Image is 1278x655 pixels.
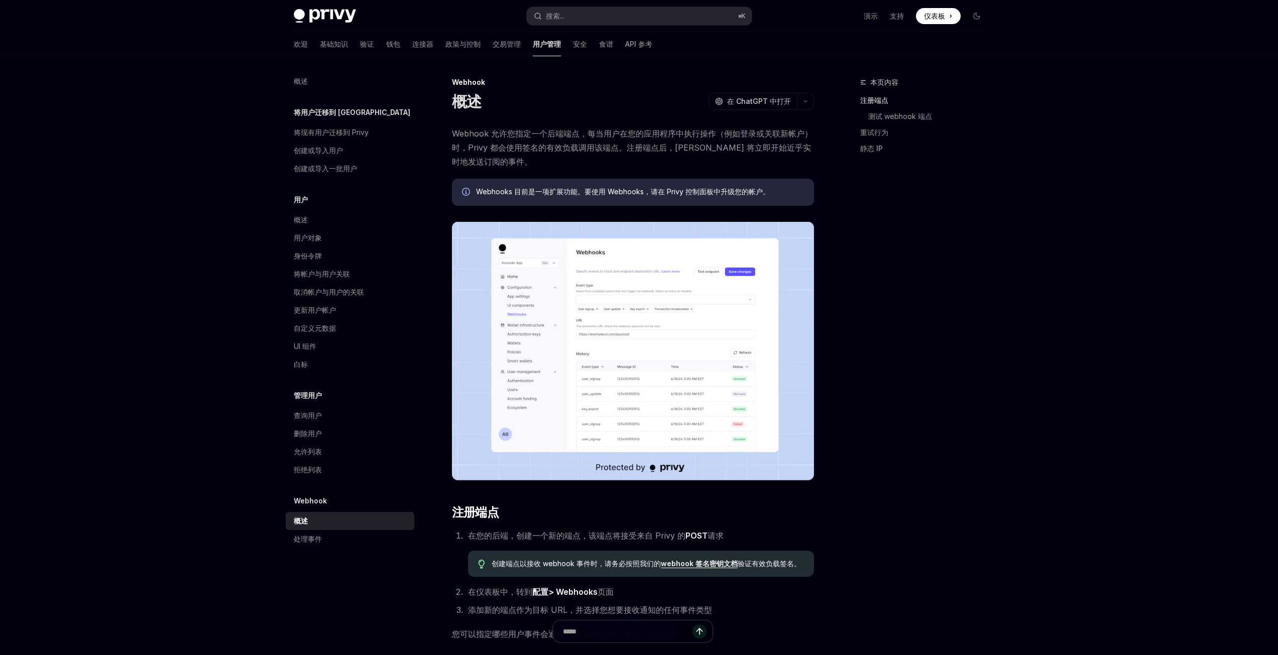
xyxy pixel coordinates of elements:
[890,12,904,20] font: 支持
[860,96,888,104] font: 注册端点
[860,128,888,137] font: 重试行为
[286,142,414,160] a: 创建或导入用户
[599,32,613,56] a: 食谱
[294,516,308,525] font: 概述
[868,112,932,120] font: 测试 webhook 端点
[294,360,308,368] font: 白标
[286,283,414,301] a: 取消帐户与用户的关联
[864,11,878,21] a: 演示
[924,12,945,20] font: 仪表板
[532,587,598,597] font: 配置> Webhooks
[286,229,414,247] a: 用户对象
[294,411,322,420] font: 查询用户
[286,123,414,142] a: 将现有用户迁移到 Privy
[452,505,499,519] font: 注册端点
[294,32,308,56] a: 欢迎
[860,92,993,108] a: 注册端点
[412,40,433,48] font: 连接器
[860,141,993,157] a: 静态 IP
[741,12,746,20] font: K
[320,40,348,48] font: 基础知识
[360,32,374,56] a: 验证
[708,531,724,541] font: 请求
[320,32,348,56] a: 基础知识
[452,128,812,167] font: Webhook 允许您指定一个后端端点，每当用户在您的应用程序中执行操作（例如登录或关联新帐户）时，Privy 都会使用签名的有效负载调用该端点。注册端点后，[PERSON_NAME] 将立即开...
[599,40,613,48] font: 食谱
[625,40,652,48] font: API 参考
[452,222,814,480] img: 图片/Webhooks.png
[286,301,414,319] a: 更新用户帐户
[870,78,898,86] font: 本页内容
[661,559,738,568] a: webhook 签名密钥文档
[286,443,414,461] a: 允许列表
[294,429,322,438] font: 删除用户
[727,97,791,105] font: 在 ChatGPT 中打开
[294,164,357,173] font: 创建或导入一批用户
[286,72,414,90] a: 概述
[286,355,414,373] a: 白标
[294,270,350,278] font: 将帐户与用户关联
[573,32,587,56] a: 安全
[468,531,685,541] font: 在您的后端，创建一个新的端点，该端点将接受来自 Privy 的
[445,40,481,48] font: 政策与控制
[286,247,414,265] a: 身份令牌
[468,587,532,597] font: 在仪表板中，转到
[860,144,883,153] font: 静态 IP
[890,11,904,21] a: 支持
[476,187,770,196] font: Webhooks 目前是一项扩展功能。要使用 Webhooks，请在 Privy 控制面板中升级您的帐户。
[969,8,985,24] button: 切换暗模式
[445,32,481,56] a: 政策与控制
[286,512,414,530] a: 概述
[286,425,414,443] a: 删除用户
[294,391,322,400] font: 管理用户
[493,32,521,56] a: 交易管理
[286,319,414,337] a: 自定义元数据
[492,559,661,568] font: 创建端点以接收 webhook 事件时，请务必按照我们的
[294,108,410,116] font: 将用户迁移到 [GEOGRAPHIC_DATA]
[738,12,741,20] font: ⌘
[916,8,961,24] a: 仪表板
[386,32,400,56] a: 钱包
[294,288,364,296] font: 取消帐户与用户的关联
[294,465,322,474] font: 拒绝列表
[286,211,414,229] a: 概述
[286,461,414,479] a: 拒绝列表
[360,40,374,48] font: 验证
[286,407,414,425] a: 查询用户
[493,40,521,48] font: 交易管理
[294,447,322,456] font: 允许列表
[462,188,472,198] svg: 信息
[478,560,485,569] svg: 提示
[286,160,414,178] a: 创建或导入一批用户
[546,12,564,20] font: 搜索...
[294,324,336,332] font: 自定义元数据
[533,40,561,48] font: 用户管理
[864,12,878,20] font: 演示
[598,587,614,597] font: 页面
[692,624,707,638] button: 发送消息
[860,124,993,141] a: 重试行为
[533,32,561,56] a: 用户管理
[286,530,414,548] a: 处理事件
[286,265,414,283] a: 将帐户与用户关联
[625,32,652,56] a: API 参考
[738,559,801,568] font: 验证有效负载签名。
[294,233,322,242] font: 用户对象
[294,146,343,155] font: 创建或导入用户
[294,77,308,85] font: 概述
[468,605,712,615] font: 添加新的端点作为目标 URL，并选择您想要接收通知的任何事件类型
[294,40,308,48] font: 欢迎
[294,9,356,23] img: 深色标志
[685,531,708,541] font: POST
[412,32,433,56] a: 连接器
[573,40,587,48] font: 安全
[294,535,322,543] font: 处理事件
[709,93,797,110] button: 在 ChatGPT 中打开
[294,342,316,350] font: UI 组件
[452,78,485,86] font: Webhook
[868,108,993,124] a: 测试 webhook 端点
[386,40,400,48] font: 钱包
[294,215,308,224] font: 概述
[294,128,369,137] font: 将现有用户迁移到 Privy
